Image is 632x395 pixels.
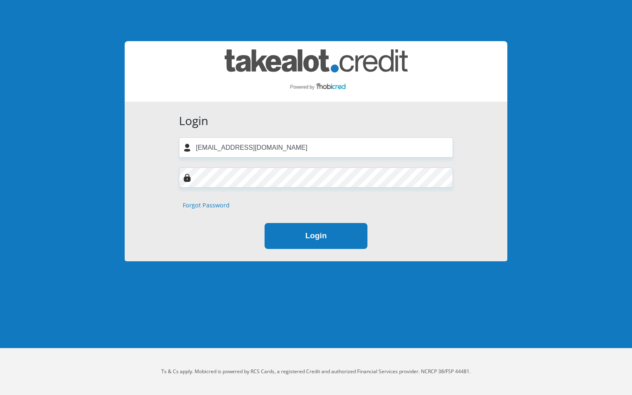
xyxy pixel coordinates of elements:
[183,174,191,182] img: Image
[183,144,191,152] img: user-icon image
[265,223,367,249] button: Login
[179,137,453,158] input: Username
[88,368,544,375] p: Ts & Cs apply. Mobicred is powered by RCS Cards, a registered Credit and authorized Financial Ser...
[179,114,453,128] h3: Login
[225,49,408,93] img: takealot_credit logo
[183,201,230,210] a: Forgot Password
